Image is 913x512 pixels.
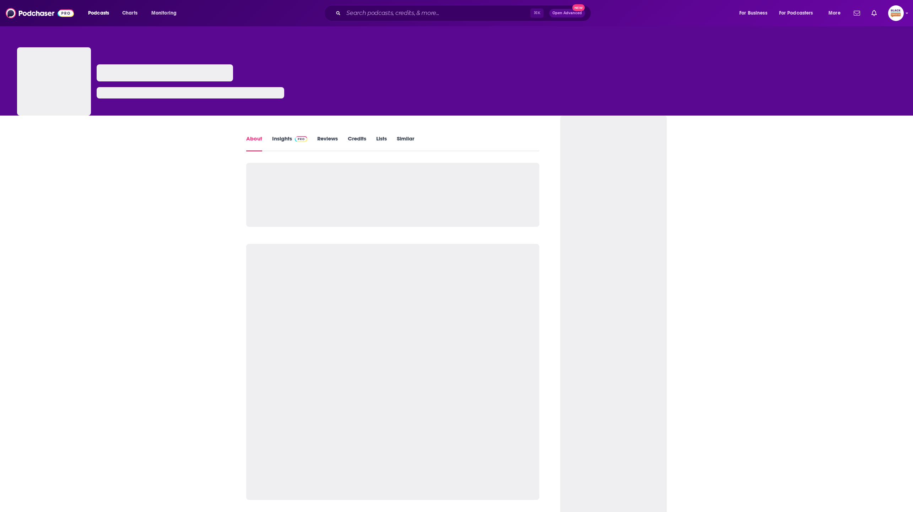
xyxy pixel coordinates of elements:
a: Show notifications dropdown [869,7,880,19]
button: open menu [823,7,849,19]
a: Show notifications dropdown [851,7,863,19]
div: Search podcasts, credits, & more... [331,5,598,21]
img: User Profile [888,5,904,21]
span: ⌘ K [530,9,544,18]
button: Open AdvancedNew [549,9,585,17]
span: More [828,8,841,18]
button: Show profile menu [888,5,904,21]
span: For Business [739,8,767,18]
a: Credits [348,135,366,151]
a: Similar [397,135,414,151]
span: Logged in as blackpodcastingawards [888,5,904,21]
a: InsightsPodchaser Pro [272,135,307,151]
input: Search podcasts, credits, & more... [344,7,530,19]
button: open menu [734,7,776,19]
a: About [246,135,262,151]
span: For Podcasters [779,8,813,18]
button: open menu [83,7,118,19]
button: open menu [774,7,823,19]
a: Lists [376,135,387,151]
span: Open Advanced [552,11,582,15]
button: open menu [146,7,186,19]
a: Reviews [317,135,338,151]
span: Charts [122,8,137,18]
span: Podcasts [88,8,109,18]
img: Podchaser Pro [295,136,307,142]
img: Podchaser - Follow, Share and Rate Podcasts [6,6,74,20]
span: Monitoring [151,8,177,18]
a: Charts [118,7,142,19]
span: New [572,4,585,11]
